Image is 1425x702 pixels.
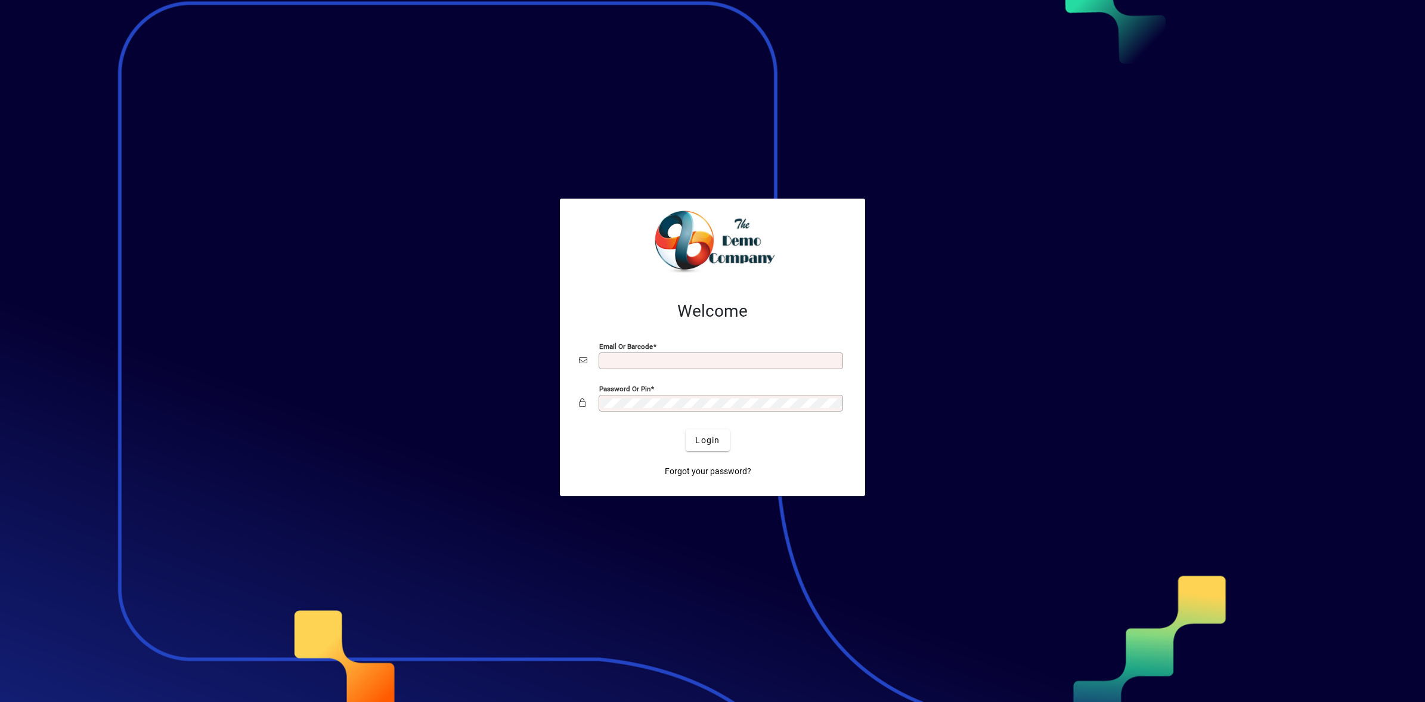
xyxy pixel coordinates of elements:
[579,301,846,321] h2: Welcome
[599,385,650,393] mat-label: Password or Pin
[695,434,720,447] span: Login
[665,465,751,478] span: Forgot your password?
[686,429,729,451] button: Login
[660,460,756,482] a: Forgot your password?
[599,342,653,351] mat-label: Email or Barcode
